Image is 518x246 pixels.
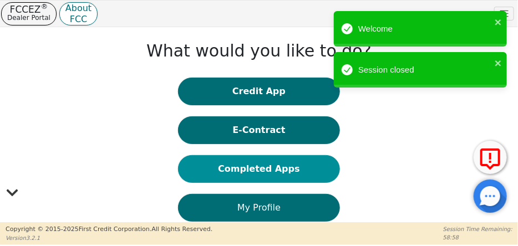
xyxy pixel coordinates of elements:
[7,6,50,13] p: FCCEZ
[151,225,212,233] span: All Rights Reserved.
[146,41,372,61] h1: What would you like to do?
[7,13,50,22] p: Dealer Portal
[65,17,92,22] p: FCC
[1,2,57,25] button: FCCEZ®Dealer Portal
[358,23,491,35] div: Welcome
[474,141,507,174] button: Report Error to FCC
[6,225,212,234] p: Copyright © 2015- 2025 First Credit Corporation.
[65,6,92,11] p: About
[41,2,48,11] sup: ®
[59,2,98,25] button: AboutFCC
[178,116,339,144] button: E-Contract
[495,16,502,28] button: close
[495,57,502,69] button: close
[6,234,212,242] p: Version 3.2.1
[443,225,512,233] p: Session Time Remaining:
[178,194,339,222] button: My Profile
[358,64,491,76] div: Session closed
[443,233,512,242] p: 58:58
[494,7,514,21] button: Toggle navigation
[178,155,339,183] button: Completed Apps
[178,78,339,105] button: Credit App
